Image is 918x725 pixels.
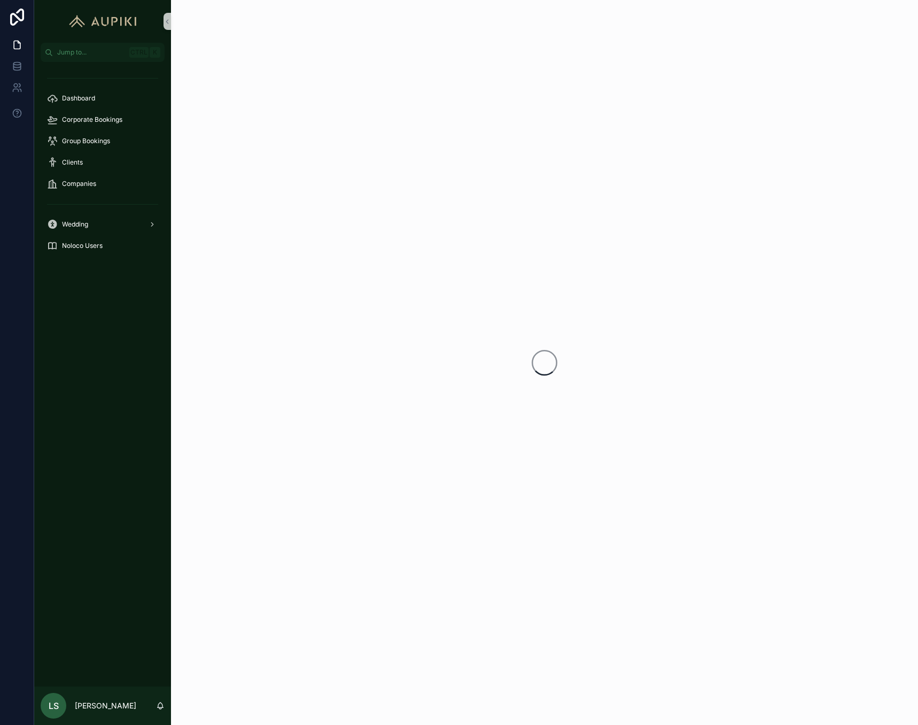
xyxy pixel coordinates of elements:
span: Ctrl [129,47,149,58]
span: Noloco Users [62,241,103,250]
span: Jump to... [57,48,125,57]
span: Dashboard [62,94,95,103]
a: Group Bookings [41,131,165,151]
a: Clients [41,153,165,172]
span: Companies [62,180,96,188]
button: Jump to...CtrlK [41,43,165,62]
span: Corporate Bookings [62,115,122,124]
span: Clients [62,158,83,167]
span: K [151,48,159,57]
span: Wedding [62,220,88,229]
span: Group Bookings [62,137,110,145]
a: Dashboard [41,89,165,108]
a: Companies [41,174,165,193]
a: Noloco Users [41,236,165,255]
a: Corporate Bookings [41,110,165,129]
p: [PERSON_NAME] [75,700,136,711]
img: App logo [64,13,142,30]
span: LS [49,699,59,712]
div: scrollable content [34,62,171,269]
a: Wedding [41,215,165,234]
